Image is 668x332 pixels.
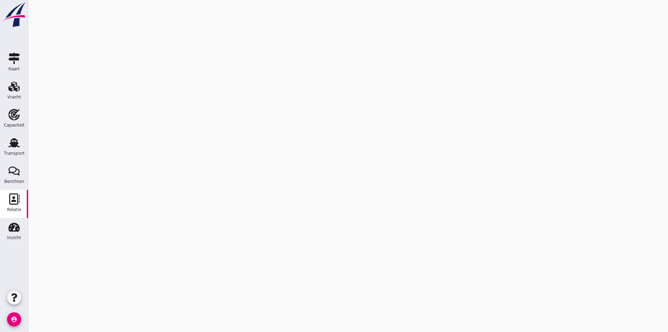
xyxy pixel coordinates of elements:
i: account_circle [7,312,21,326]
div: Vracht [7,95,21,99]
div: Kaart [8,66,20,71]
div: Relatie [7,207,21,212]
div: Capaciteit [4,123,25,127]
div: Transport [4,151,25,155]
img: logo-small.a267ee39.svg [1,2,27,28]
div: Berichten [4,179,24,184]
div: Inzicht [7,235,21,240]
